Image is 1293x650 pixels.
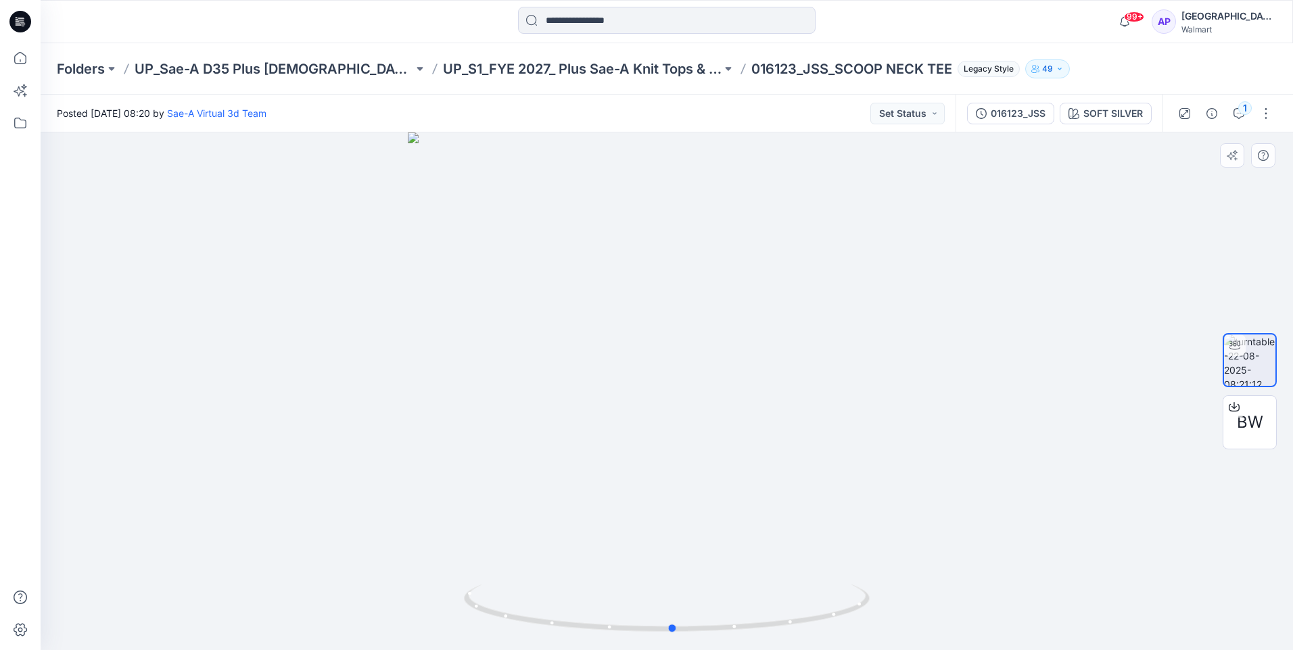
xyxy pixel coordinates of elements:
button: Legacy Style [952,59,1020,78]
a: Sae-A Virtual 3d Team [167,107,266,119]
div: Walmart [1181,24,1276,34]
div: 1 [1238,101,1252,115]
p: 016123_JSS_SCOOP NECK TEE [751,59,952,78]
p: 49 [1042,61,1053,76]
button: 49 [1025,59,1070,78]
div: AP [1152,9,1176,34]
span: BW [1237,410,1263,434]
a: UP_Sae-A D35 Plus [DEMOGRAPHIC_DATA] Top [135,59,413,78]
span: Legacy Style [958,61,1020,77]
img: turntable-22-08-2025-08:21:12 [1224,334,1275,386]
span: 99+ [1124,11,1144,22]
button: Details [1201,103,1223,124]
button: 1 [1228,103,1250,124]
span: Posted [DATE] 08:20 by [57,106,266,120]
div: SOFT SILVER [1083,106,1143,121]
a: UP_S1_FYE 2027_ Plus Sae-A Knit Tops & dresses [443,59,722,78]
button: SOFT SILVER [1060,103,1152,124]
button: 016123_JSS [967,103,1054,124]
div: [GEOGRAPHIC_DATA] [1181,8,1276,24]
a: Folders [57,59,105,78]
div: 016123_JSS [991,106,1045,121]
